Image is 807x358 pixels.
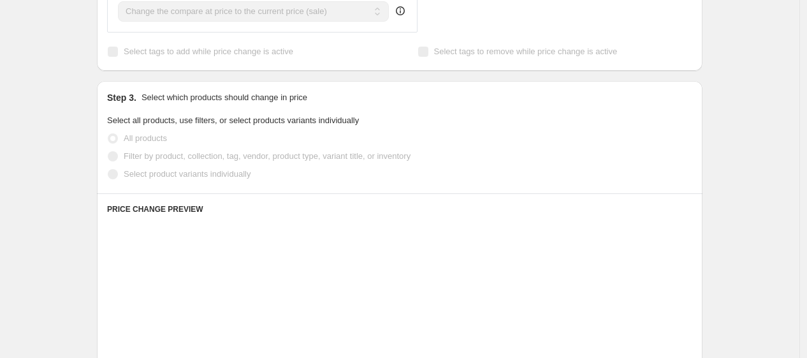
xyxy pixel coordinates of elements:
[394,4,407,17] div: help
[124,169,251,179] span: Select product variants individually
[124,151,411,161] span: Filter by product, collection, tag, vendor, product type, variant title, or inventory
[107,116,359,125] span: Select all products, use filters, or select products variants individually
[124,47,293,56] span: Select tags to add while price change is active
[107,91,136,104] h2: Step 3.
[124,133,167,143] span: All products
[142,91,307,104] p: Select which products should change in price
[434,47,618,56] span: Select tags to remove while price change is active
[107,204,692,214] h6: PRICE CHANGE PREVIEW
